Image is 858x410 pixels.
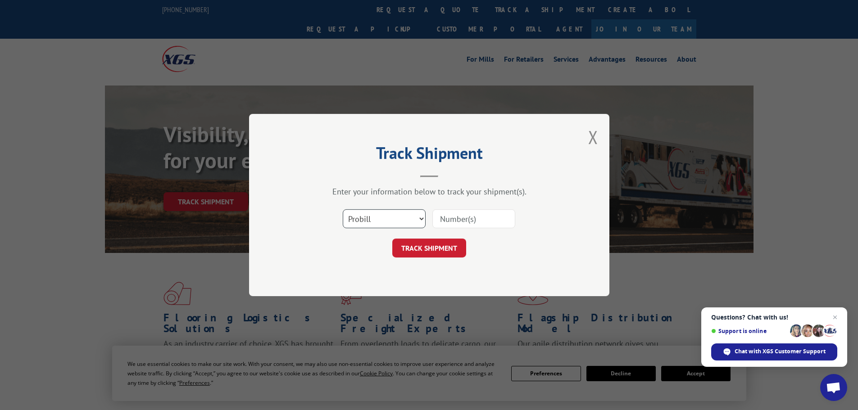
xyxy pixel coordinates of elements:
[294,147,564,164] h2: Track Shipment
[294,186,564,197] div: Enter your information below to track your shipment(s).
[392,239,466,257] button: TRACK SHIPMENT
[588,125,598,149] button: Close modal
[711,314,837,321] span: Questions? Chat with us!
[711,343,837,360] div: Chat with XGS Customer Support
[830,312,840,323] span: Close chat
[735,347,826,356] span: Chat with XGS Customer Support
[711,328,787,334] span: Support is online
[820,374,847,401] div: Open chat
[432,209,515,228] input: Number(s)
